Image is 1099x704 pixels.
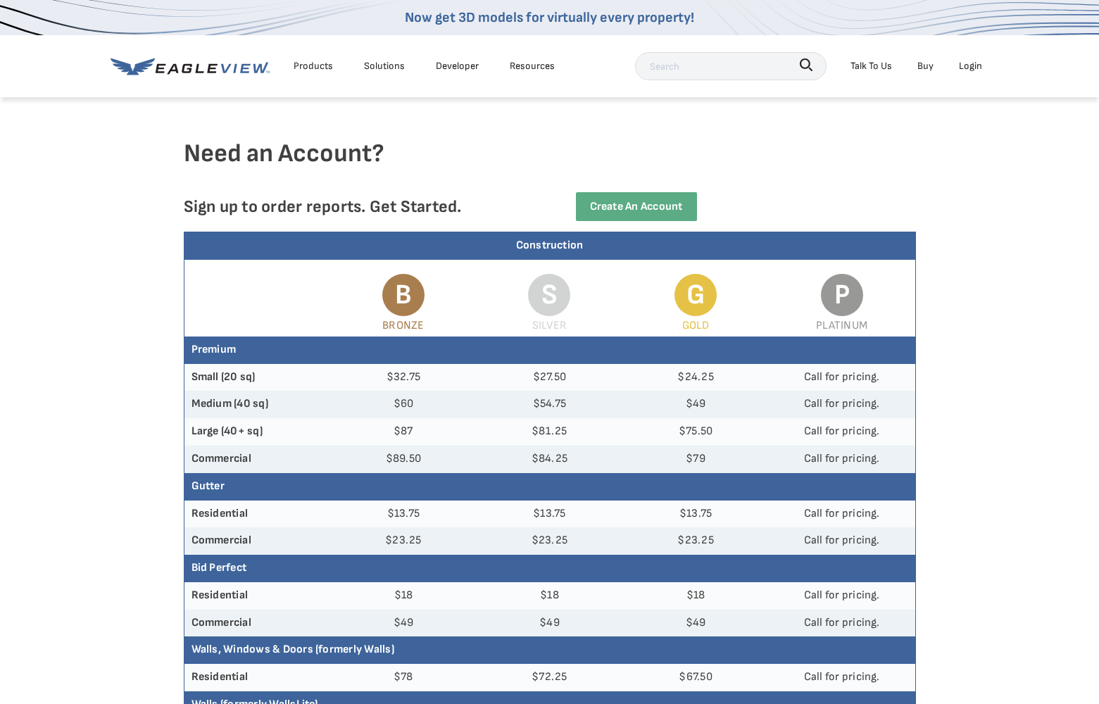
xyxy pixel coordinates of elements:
td: $81.25 [477,418,623,446]
td: Call for pricing. [769,610,915,637]
td: Call for pricing. [769,418,915,446]
th: Commercial [184,610,331,637]
td: $18 [622,582,769,610]
th: Bid Perfect [184,555,915,582]
td: $72.25 [477,664,623,691]
div: Login [959,57,982,75]
td: $49 [622,610,769,637]
th: Commercial [184,446,331,473]
span: P [821,274,863,316]
td: $49 [477,610,623,637]
span: B [382,274,425,316]
td: Call for pricing. [769,527,915,555]
td: $87 [330,418,477,446]
span: Platinum [816,319,867,332]
td: $13.75 [477,501,623,528]
td: $54.75 [477,391,623,418]
div: Products [294,57,333,75]
span: S [528,274,570,316]
div: Solutions [364,57,405,75]
td: $78 [330,664,477,691]
th: Residential [184,582,331,610]
th: Commercial [184,527,331,555]
td: $84.25 [477,446,623,473]
td: Call for pricing. [769,364,915,391]
th: Residential [184,664,331,691]
p: Sign up to order reports. Get Started. [184,196,527,217]
th: Gutter [184,473,915,501]
span: Silver [532,319,567,332]
td: $79 [622,446,769,473]
td: $49 [622,391,769,418]
td: Call for pricing. [769,664,915,691]
h4: Need an Account? [184,138,916,192]
td: $24.25 [622,364,769,391]
a: Now get 3D models for virtually every property! [405,9,694,26]
td: $89.50 [330,446,477,473]
td: $49 [330,610,477,637]
span: Bronze [382,319,424,332]
td: $13.75 [622,501,769,528]
td: $60 [330,391,477,418]
th: Walls, Windows & Doors (formerly Walls) [184,636,915,664]
td: $32.75 [330,364,477,391]
th: Premium [184,337,915,364]
div: Construction [184,232,915,260]
td: $23.25 [330,527,477,555]
td: Call for pricing. [769,391,915,418]
td: $27.50 [477,364,623,391]
td: $18 [477,582,623,610]
td: $18 [330,582,477,610]
td: $13.75 [330,501,477,528]
th: Residential [184,501,331,528]
td: $23.25 [477,527,623,555]
a: Create an Account [576,192,697,221]
td: Call for pricing. [769,582,915,610]
td: $67.50 [622,664,769,691]
td: $23.25 [622,527,769,555]
a: Developer [436,57,479,75]
th: Medium (40 sq) [184,391,331,418]
td: Call for pricing. [769,446,915,473]
input: Search [635,52,827,80]
th: Small (20 sq) [184,364,331,391]
span: G [674,274,717,316]
div: Resources [510,57,555,75]
a: Buy [917,57,934,75]
div: Talk To Us [850,57,892,75]
span: Gold [682,319,710,332]
td: $75.50 [622,418,769,446]
th: Large (40+ sq) [184,418,331,446]
td: Call for pricing. [769,501,915,528]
